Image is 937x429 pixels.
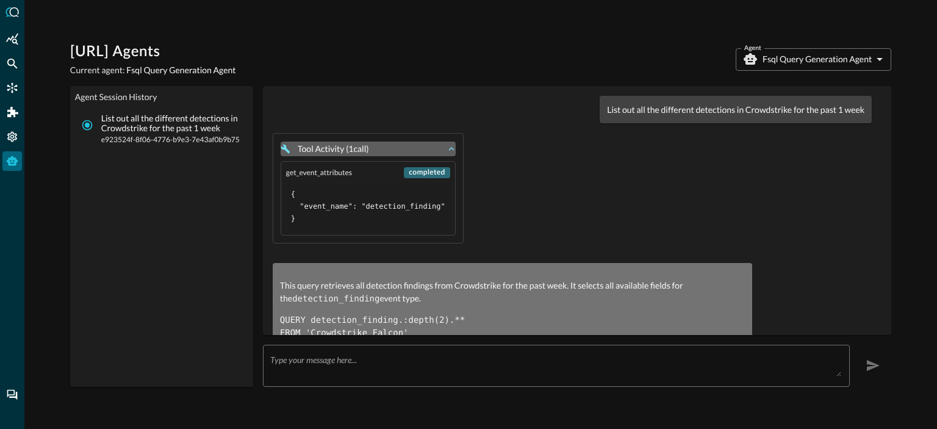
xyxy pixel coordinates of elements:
[126,65,235,75] span: Fsql Query Generation Agent
[3,103,23,122] div: Addons
[286,167,352,179] span: get_event_attributes
[70,42,236,62] h1: [URL] Agents
[281,142,456,156] button: Tool Activity (1call)
[291,189,445,225] pre: { "event_name": "detection_finding" }
[280,315,465,351] code: QUERY detection_finding.:depth(2).** FROM 'Crowdstrike Falcon' AFTER 1w
[409,168,445,178] span: completed
[763,53,872,65] p: Fsql Query Generation Agent
[744,43,761,54] label: Agent
[280,279,745,306] p: This query retrieves all detection findings from Crowdstrike for the past week. It selects all av...
[292,294,379,304] code: detection_finding
[298,143,369,155] p: Tool Activity ( 1 call )
[101,114,242,134] p: List out all the different detections in Crowdstrike for the past 1 week
[607,103,864,116] p: List out all the different detections in Crowdstrike for the past 1 week
[2,385,22,405] div: Chat
[2,78,22,98] div: Connectors
[2,54,22,73] div: Federated Search
[75,91,157,103] legend: Agent Session History
[101,134,242,146] span: e923524f-8f06-4776-b9e3-7e43af0b9b75
[2,127,22,146] div: Settings
[2,29,22,49] div: Summary Insights
[2,151,22,171] div: Query Agent
[70,64,236,76] p: Current agent:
